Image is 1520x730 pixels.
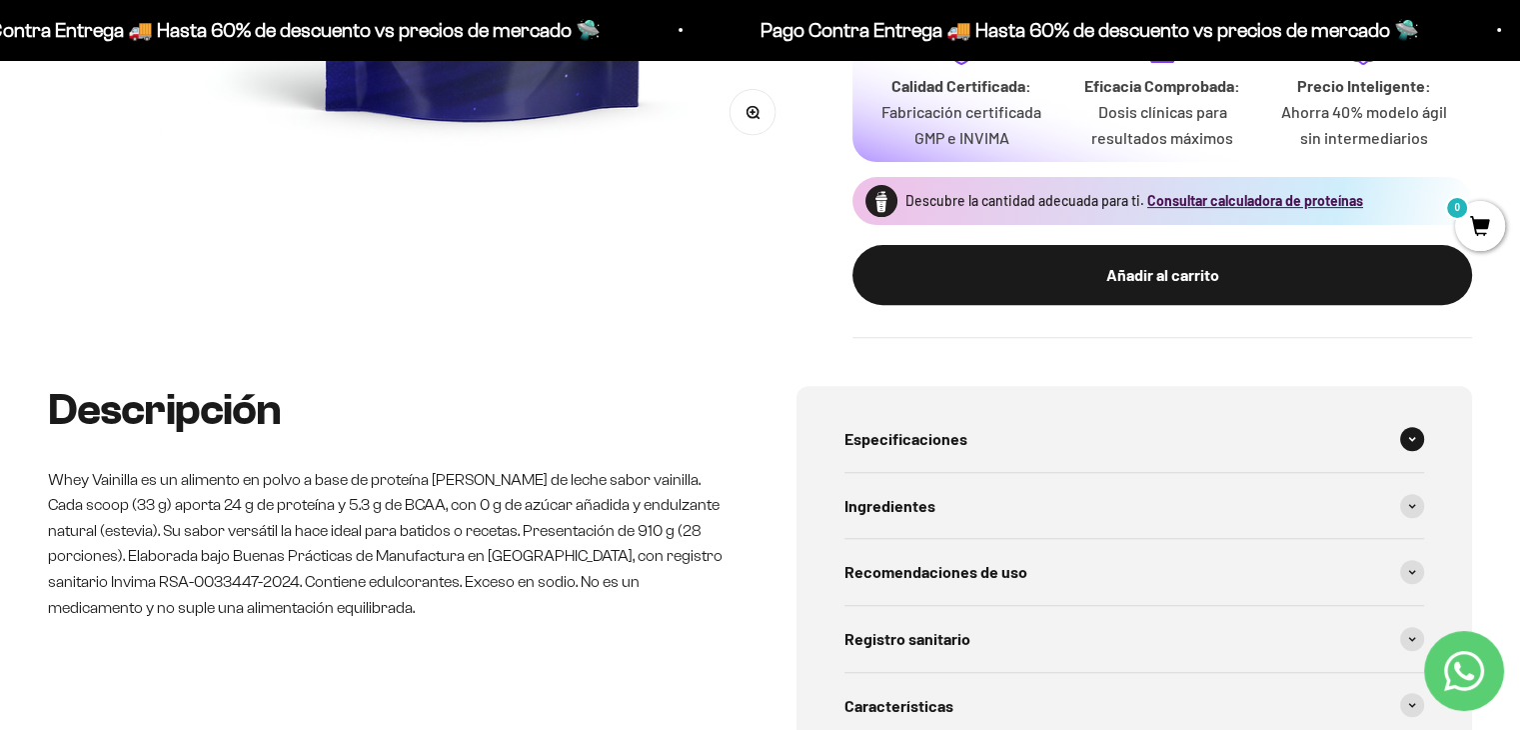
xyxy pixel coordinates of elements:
span: Descubre la cantidad adecuada para ti. [905,192,1144,209]
p: Fabricación certificada GMP e INVIMA [876,99,1045,150]
p: Dosis clínicas para resultados máximos [1078,99,1247,150]
span: Recomendaciones de uso [844,559,1027,585]
summary: Registro sanitario [844,606,1425,672]
span: Especificaciones [844,426,967,452]
span: Ingredientes [844,493,935,519]
div: Añadir al carrito [892,262,1432,288]
p: Ahorra 40% modelo ágil sin intermediarios [1279,99,1448,150]
button: Añadir al carrito [852,245,1472,305]
strong: Precio Inteligente: [1296,76,1430,95]
button: Consultar calculadora de proteínas [1147,191,1363,211]
summary: Especificaciones [844,406,1425,472]
strong: Calidad Certificada: [891,76,1031,95]
p: Whey Vainilla es un alimento en polvo a base de proteína [PERSON_NAME] de leche sabor vainilla. C... [48,467,725,621]
strong: Eficacia Comprobada: [1084,76,1240,95]
span: Características [844,693,953,719]
img: Proteína [865,185,897,217]
mark: 0 [1445,196,1469,220]
span: Registro sanitario [844,626,970,652]
p: Pago Contra Entrega 🚚 Hasta 60% de descuento vs precios de mercado 🛸 [760,14,1419,46]
summary: Ingredientes [844,473,1425,539]
summary: Recomendaciones de uso [844,539,1425,605]
h2: Descripción [48,386,725,434]
a: 0 [1455,217,1505,239]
